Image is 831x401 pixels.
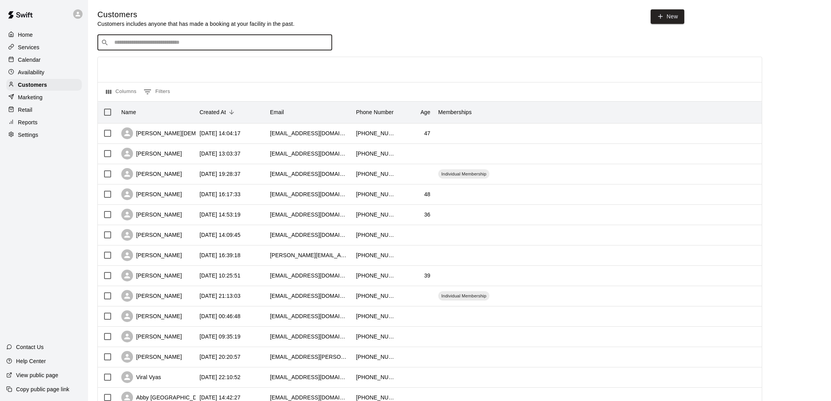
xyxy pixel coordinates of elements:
[200,292,241,300] div: 2025-08-13 21:13:03
[6,54,82,66] a: Calendar
[270,129,348,137] div: sudeip@gmail.com
[121,371,161,383] div: Viral Vyas
[424,129,430,137] div: 47
[200,353,241,361] div: 2025-08-11 20:20:57
[434,101,552,123] div: Memberships
[16,371,58,379] p: View public page
[18,93,43,101] p: Marketing
[121,168,182,180] div: [PERSON_NAME]
[121,270,182,281] div: [PERSON_NAME]
[121,148,182,159] div: [PERSON_NAME]
[200,190,241,198] div: 2025-08-16 16:17:33
[200,272,241,279] div: 2025-08-14 10:25:51
[424,190,430,198] div: 48
[97,9,295,20] h5: Customers
[18,81,47,89] p: Customers
[356,272,395,279] div: +17746411896
[200,101,226,123] div: Created At
[6,79,82,91] a: Customers
[356,292,395,300] div: +18135023364
[18,68,45,76] p: Availability
[196,101,266,123] div: Created At
[18,131,38,139] p: Settings
[18,118,38,126] p: Reports
[356,231,395,239] div: +18133706184
[226,107,237,118] button: Sort
[121,290,182,302] div: [PERSON_NAME]
[121,351,182,363] div: [PERSON_NAME]
[200,231,241,239] div: 2025-08-15 14:09:45
[356,129,395,137] div: +17328243251
[121,249,182,261] div: [PERSON_NAME]
[356,251,395,259] div: +18134205300
[104,86,138,98] button: Select columns
[270,333,348,340] div: zawwar2@hotmail.com
[356,150,395,158] div: +13143372322
[266,101,352,123] div: Email
[270,101,284,123] div: Email
[18,106,32,114] p: Retail
[200,211,241,218] div: 2025-08-16 14:53:19
[16,357,46,365] p: Help Center
[18,56,41,64] p: Calendar
[424,211,430,218] div: 36
[270,312,348,320] div: huskies.tripper.05@icloud.com
[142,86,172,98] button: Show filters
[438,293,489,299] span: Individual Membership
[270,251,348,259] div: nandal.arjun@gmail.com
[270,353,348,361] div: suresh.vallabhaneni@orlandogalaxycricket.com
[356,101,394,123] div: Phone Number
[6,66,82,78] a: Availability
[121,310,182,322] div: [PERSON_NAME]
[399,101,434,123] div: Age
[200,251,241,259] div: 2025-08-14 16:39:18
[270,231,348,239] div: formycasualmail@gmail.com
[121,209,182,220] div: [PERSON_NAME]
[356,312,395,320] div: +13478504606
[200,150,241,158] div: 2025-08-17 13:03:37
[121,127,244,139] div: [PERSON_NAME][DEMOGRAPHIC_DATA]
[356,353,395,361] div: +18479108378
[270,170,348,178] div: mithunmurali456@gmail.com
[438,291,489,301] div: Individual Membership
[200,333,241,340] div: 2025-08-12 09:35:19
[352,101,399,123] div: Phone Number
[6,104,82,116] a: Retail
[121,188,182,200] div: [PERSON_NAME]
[16,385,69,393] p: Copy public page link
[6,129,82,141] a: Settings
[6,91,82,103] a: Marketing
[121,331,182,342] div: [PERSON_NAME]
[356,373,395,381] div: +18135459579
[121,101,136,123] div: Name
[6,41,82,53] a: Services
[6,29,82,41] a: Home
[97,20,295,28] p: Customers includes anyone that has made a booking at your facility in the past.
[270,150,348,158] div: bishnoiramj@gmail.com
[270,211,348,218] div: rustambaidwan@yahoo.com
[438,171,489,177] span: Individual Membership
[651,9,684,24] a: New
[121,229,182,241] div: [PERSON_NAME]
[270,292,348,300] div: saacommodities@gmail.com
[200,312,241,320] div: 2025-08-13 00:46:48
[6,116,82,128] a: Reports
[18,43,40,51] p: Services
[117,101,196,123] div: Name
[270,190,348,198] div: kashif280@gmail.com
[200,170,241,178] div: 2025-08-16 19:28:37
[438,101,472,123] div: Memberships
[18,31,33,39] p: Home
[200,373,241,381] div: 2025-08-10 22:10:52
[356,211,395,218] div: +19169957184
[356,190,395,198] div: +17322661436
[270,373,348,381] div: viralvyas@gmail.com
[438,169,489,179] div: Individual Membership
